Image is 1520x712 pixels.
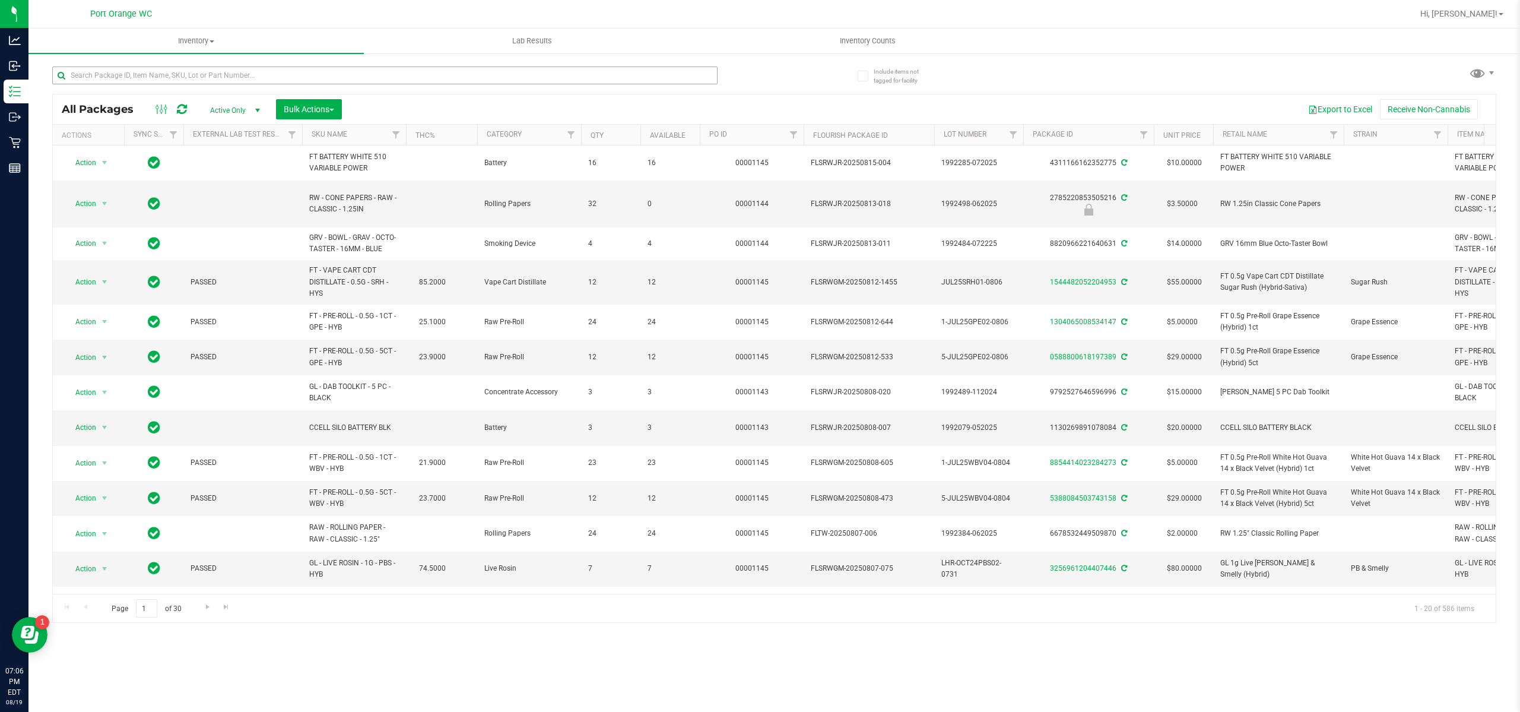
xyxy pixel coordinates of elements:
span: 23 [648,457,693,469]
span: Hi, [PERSON_NAME]! [1420,9,1497,18]
a: 8854414023284273 [1050,458,1116,467]
span: $29.00000 [1161,349,1208,366]
span: [PERSON_NAME] 5 PC Dab Toolkit [1220,387,1337,398]
span: FLSRWJR-20250813-018 [811,198,927,210]
span: Raw Pre-Roll [484,317,574,328]
span: FT - VAPE CART CDT DISTILLATE - 0.5G - SRH - HYS [309,265,399,299]
span: Action [65,314,97,330]
span: Sync from Compliance System [1119,278,1127,286]
span: 1992079-052025 [941,422,1016,433]
span: 1 - 20 of 586 items [1405,599,1484,617]
div: 4311166162352775 [1021,157,1156,169]
span: Inventory [28,36,364,46]
span: GL - DAB TOOLKIT - 5 PC - BLACK [309,381,399,404]
span: Sync from Compliance System [1119,159,1127,167]
span: select [97,419,112,436]
span: select [97,314,112,330]
span: Sync from Compliance System [1119,388,1127,396]
span: FT 0.5g Pre-Roll White Hot Guava 14 x Black Velvet (Hybrid) 1ct [1220,452,1337,474]
span: FLTW-20250807-006 [811,528,927,539]
a: Filter [1428,125,1448,145]
span: Page of 30 [101,599,191,618]
span: FT - PRE-ROLL - 0.5G - 1CT - WBV - HYB [309,452,399,474]
span: select [97,274,112,290]
span: 23.7000 [413,490,452,507]
span: In Sync [148,195,160,212]
span: RW - CONE PAPERS - RAW - CLASSIC - 1.25IN [309,192,399,215]
span: 1-JUL25WBV04-0804 [941,457,1016,469]
span: GL - LIVE ROSIN - 1G - PBS - HYB [309,558,399,580]
span: 16 [588,157,633,169]
a: 00001145 [735,564,769,572]
span: In Sync [148,560,160,577]
div: 1130269891078084 [1021,422,1156,433]
a: PO ID [709,130,727,138]
a: Filter [283,125,302,145]
span: Lab Results [496,36,568,46]
span: 4 [648,238,693,249]
span: 23 [588,457,633,469]
span: FLSRWGM-20250812-533 [811,352,927,363]
span: In Sync [148,154,160,171]
span: In Sync [148,419,160,436]
div: 6678532449509870 [1021,528,1156,539]
input: 1 [136,599,157,618]
span: PASSED [191,317,295,328]
span: In Sync [148,454,160,471]
a: 3256961204407446 [1050,564,1116,572]
span: Action [65,526,97,542]
inline-svg: Analytics [9,34,21,46]
span: Action [65,154,97,171]
span: FT - PRE-ROLL - 0.5G - 1CT - GPE - HYB [309,311,399,333]
a: Available [650,131,686,140]
span: Include items not tagged for facility [874,67,933,85]
a: 00001145 [735,353,769,361]
span: GRV - BOWL - GRAV - OCTO-TASTER - 16MM - BLUE [309,232,399,255]
a: External Lab Test Result [193,130,286,138]
span: Grape Essence [1351,317,1440,328]
span: Grape Essence [1351,352,1440,363]
span: Action [65,195,97,212]
span: 24 [648,317,693,328]
span: PASSED [191,352,295,363]
span: All Packages [62,103,145,116]
a: Category [487,130,522,138]
a: Filter [1134,125,1154,145]
a: 00001145 [735,458,769,467]
a: Item Name [1457,130,1495,138]
span: 16 [648,157,693,169]
a: Filter [561,125,581,145]
span: FLSRWGM-20250808-605 [811,457,927,469]
span: 1992384-062025 [941,528,1016,539]
a: 5388084503743158 [1050,494,1116,502]
input: Search Package ID, Item Name, SKU, Lot or Part Number... [52,67,718,84]
span: RW 1.25" Classic Rolling Paper [1220,528,1337,539]
a: 00001145 [735,318,769,326]
a: Sync Status [134,130,179,138]
span: 12 [588,493,633,504]
span: 23.9000 [413,349,452,366]
span: 5-JUL25GPE02-0806 [941,352,1016,363]
a: Qty [591,131,604,140]
span: 12 [648,352,693,363]
span: FT 0.5g Pre-Roll Grape Essence (Hybrid) 5ct [1220,346,1337,368]
span: $3.50000 [1161,195,1204,213]
iframe: Resource center [12,617,47,653]
span: Bulk Actions [284,105,334,114]
iframe: Resource center unread badge [35,615,49,629]
span: select [97,455,112,471]
span: Sync from Compliance System [1119,564,1127,572]
span: select [97,384,112,401]
span: 1992285-072025 [941,157,1016,169]
span: Vape Cart Distillate [484,277,574,288]
a: Filter [386,125,406,145]
a: Flourish Package ID [813,131,888,140]
span: Raw Pre-Roll [484,493,574,504]
span: select [97,154,112,171]
span: 74.5000 [413,560,452,577]
a: Unit Price [1163,131,1201,140]
a: 1304065008534147 [1050,318,1116,326]
span: Concentrate Accessory [484,387,574,398]
span: FT 0.5g Pre-Roll White Hot Guava 14 x Black Velvet (Hybrid) 5ct [1220,487,1337,510]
